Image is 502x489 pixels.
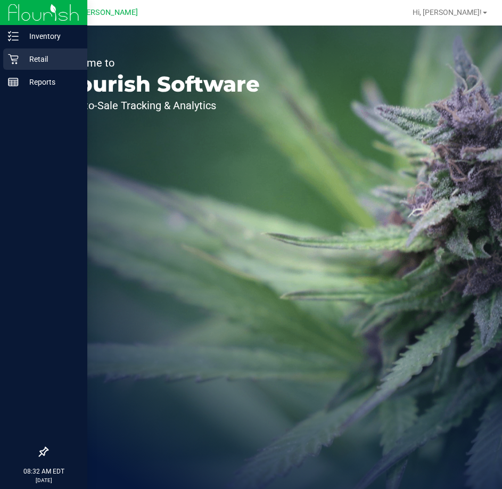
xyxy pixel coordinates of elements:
[19,30,83,43] p: Inventory
[19,53,83,66] p: Retail
[8,31,19,42] inline-svg: Inventory
[5,476,83,484] p: [DATE]
[413,8,482,17] span: Hi, [PERSON_NAME]!
[57,74,260,95] p: Flourish Software
[79,8,138,17] span: [PERSON_NAME]
[5,467,83,476] p: 08:32 AM EDT
[8,77,19,87] inline-svg: Reports
[57,100,260,111] p: Seed-to-Sale Tracking & Analytics
[57,58,260,68] p: Welcome to
[19,76,83,88] p: Reports
[8,54,19,64] inline-svg: Retail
